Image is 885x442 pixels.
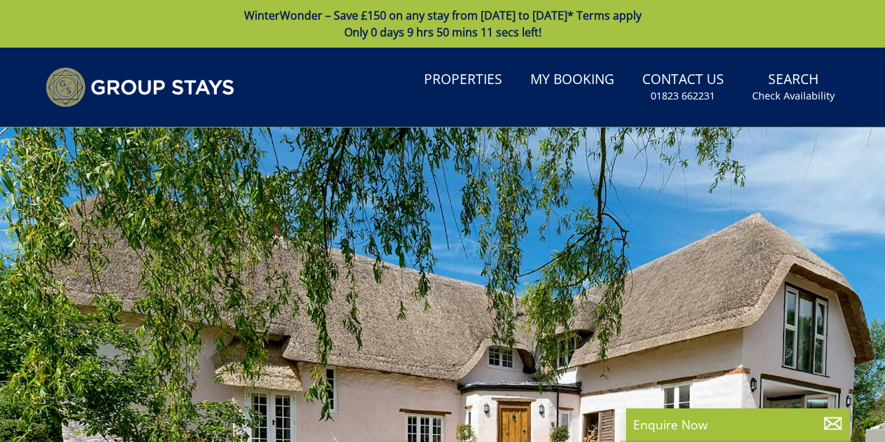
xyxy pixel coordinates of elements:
small: 01823 662231 [651,89,715,103]
a: My Booking [525,64,620,96]
a: Properties [418,64,508,96]
p: Enquire Now [633,415,843,434]
small: Check Availability [752,89,835,103]
a: SearchCheck Availability [746,64,840,110]
a: Contact Us01823 662231 [637,64,730,110]
img: Group Stays [45,67,234,107]
span: Only 0 days 9 hrs 50 mins 11 secs left! [344,25,541,40]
